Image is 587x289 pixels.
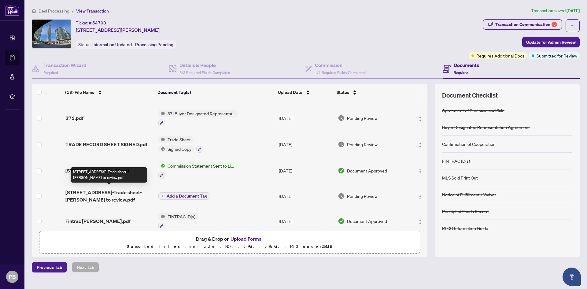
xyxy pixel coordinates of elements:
span: [STREET_ADDRESS]-Trade sheet-[PERSON_NAME] to review.pdf [65,189,153,203]
span: Drag & Drop orUpload FormsSupported files include .PDF, .JPG, .JPEG, .PNG under25MB [39,231,420,254]
div: RECO Information Guide [442,225,488,232]
td: [DATE] [276,105,335,132]
button: Logo [415,166,425,176]
button: Logo [415,216,425,226]
div: Notice of Fulfillment / Waiver [442,191,496,198]
span: Requires Additional Docs [476,52,524,59]
p: Supported files include .PDF, .JPG, .JPEG, .PNG under 25 MB [43,243,416,250]
img: logo [5,5,20,16]
span: Deal Processing [39,8,69,14]
img: Status Icon [158,213,165,220]
img: Logo [418,220,423,224]
article: Transaction saved [DATE] [531,7,580,14]
div: Transaction Communication [495,20,557,29]
span: plus [161,195,164,198]
img: Logo [418,194,423,199]
li: / [72,7,74,14]
span: Add a Document Tag [167,194,207,198]
button: Previous Tab [32,262,67,272]
td: [DATE] [276,131,335,157]
span: (13) File Name [65,89,94,96]
span: Commission Statement Sent to Listing Brokerage [165,162,238,169]
div: MLS Sold Print Out [442,174,478,181]
img: Document Status [338,115,345,121]
button: Logo [415,113,425,123]
button: Transaction Communication5 [483,19,562,30]
span: Signed Copy [165,146,194,152]
span: View Transaction [76,8,109,14]
div: Status: [76,40,176,49]
span: Submitted for Review [537,52,577,59]
span: 54703 [92,20,106,26]
span: Trade Sheet [165,136,193,143]
img: Status Icon [158,110,165,117]
th: Status [334,84,405,101]
div: Agreement of Purchase and Sale [442,107,504,114]
span: TRADE RECORD SHEET SIGNED.pdf [65,141,147,148]
button: Status Icon371 Buyer Designated Representation Agreement - Authority for Purchase or Lease [158,110,238,127]
button: Logo [415,139,425,149]
button: Status IconCommission Statement Sent to Listing Brokerage [158,162,238,179]
h4: Documents [454,61,479,69]
td: [DATE] [276,184,335,208]
div: Confirmation of Cooperation [442,141,496,147]
span: Document Checklist [442,91,498,100]
span: Required [454,70,468,75]
button: Status IconTrade SheetStatus IconSigned Copy [158,136,203,153]
span: Previous Tab [37,262,62,272]
img: Logo [418,143,423,147]
div: Ticket #: [76,19,106,26]
span: Fintrac [PERSON_NAME].pdf [65,217,131,225]
img: Logo [418,169,423,174]
img: Document Status [338,167,345,174]
img: Logo [418,117,423,121]
span: Pending Review [347,141,378,148]
span: Drag & Drop or [196,235,263,243]
div: FINTRAC ID(s) [442,157,470,164]
img: Status Icon [158,136,165,143]
span: Pending Review [347,115,378,121]
img: Document Status [338,218,345,224]
div: Receipt of Funds Record [442,208,489,215]
img: Status Icon [158,162,165,169]
img: Status Icon [158,146,165,152]
span: Required [43,70,58,75]
th: Document Tag(s) [155,84,276,101]
span: [STREET_ADDRESS][PERSON_NAME] [76,26,160,34]
div: 5 [552,22,557,27]
img: Document Status [338,141,345,148]
span: 3/3 Required Fields Completed [179,70,230,75]
span: 371 Buyer Designated Representation Agreement - Authority for Purchase or Lease [165,110,238,117]
span: Document Approved [347,218,387,224]
span: home [32,9,36,13]
span: [STREET_ADDRESS]-CS.pdf [65,167,129,174]
h4: Details & People [179,61,230,69]
span: 1/1 Required Fields Completed [315,70,366,75]
span: PB [9,272,16,281]
span: Upload Date [278,89,302,96]
td: [DATE] [276,157,335,184]
span: Update for Admin Review [526,37,576,47]
h4: Transaction Wizard [43,61,87,69]
span: 371.pdf [65,114,83,122]
img: IMG-N12167912_1.jpg [32,20,71,48]
span: Pending Review [347,193,378,199]
button: Open asap [563,268,581,286]
button: Update for Admin Review [522,37,580,47]
button: Next Tab [72,262,99,272]
button: Logo [415,191,425,201]
span: FINTRAC ID(s) [165,213,198,220]
button: Add a Document Tag [158,192,210,200]
h4: Commission [315,61,366,69]
button: Upload Forms [229,235,263,243]
span: Information Updated - Processing Pending [92,42,173,47]
span: ellipsis [570,24,575,28]
div: Buyer Designated Representation Agreement [442,124,530,131]
th: (13) File Name [63,84,155,101]
span: Document Approved [347,167,387,174]
img: Document Status [338,193,345,199]
span: Status [337,89,349,96]
button: Status IconFINTRAC ID(s) [158,213,198,230]
th: Upload Date [275,84,334,101]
